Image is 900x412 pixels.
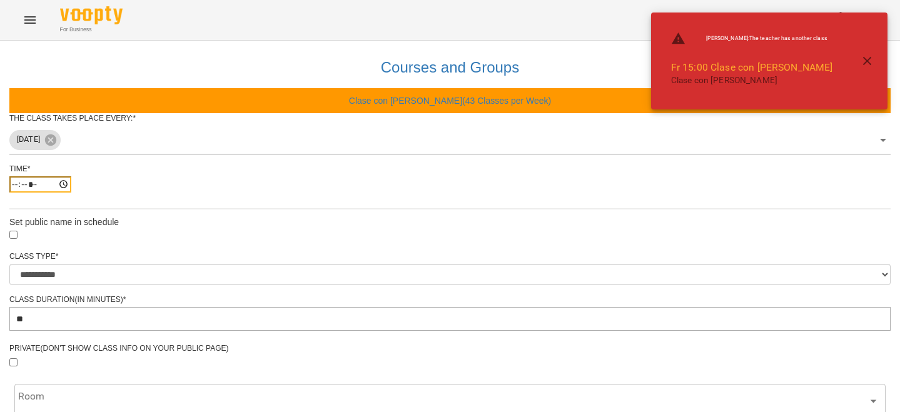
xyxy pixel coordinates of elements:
[60,26,123,34] span: For Business
[16,59,884,76] h3: Courses and Groups
[9,126,891,154] div: [DATE]
[349,96,551,106] a: Clase con [PERSON_NAME] ( 43 Classes per Week )
[9,130,61,150] div: [DATE]
[9,164,891,174] div: Time
[9,343,891,354] div: Private(Don't show class info on your public page)
[9,134,48,146] span: [DATE]
[9,294,891,305] div: Class Duration(in minutes)
[15,5,45,35] button: Menu
[671,61,833,73] a: Fr 15:00 Clase con [PERSON_NAME]
[60,6,123,24] img: Voopty Logo
[661,26,843,51] li: [PERSON_NAME] : The teacher has another class
[9,216,891,228] div: Set public name in schedule
[671,74,833,87] p: Clase con [PERSON_NAME]
[9,251,891,262] div: Class Type
[9,113,891,124] div: The class takes place every:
